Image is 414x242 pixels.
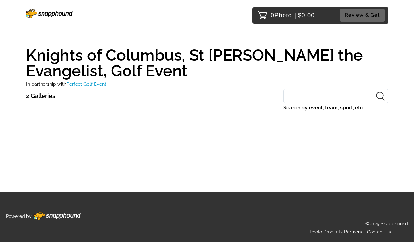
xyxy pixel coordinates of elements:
img: Snapphound Logo [26,9,73,18]
button: Review & Get [340,9,385,21]
span: Perfect Golf Event [66,81,106,87]
span: Photo [274,10,292,21]
label: Search by event, team, sport, etc [283,103,388,112]
p: ©2025 Snapphound [365,220,408,228]
p: Powered by [6,213,32,221]
p: 0 $0.00 [271,10,315,21]
small: In partnership with [26,81,106,87]
a: Contact Us [367,229,391,234]
a: Review & Get [340,9,387,21]
h1: Knights of Columbus, St [PERSON_NAME] the Evangelist, Golf Event [26,41,388,79]
img: Footer [33,212,81,220]
span: | [295,12,297,19]
a: Photo Products Partners [310,229,362,234]
p: 2 Galleries [26,91,55,101]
